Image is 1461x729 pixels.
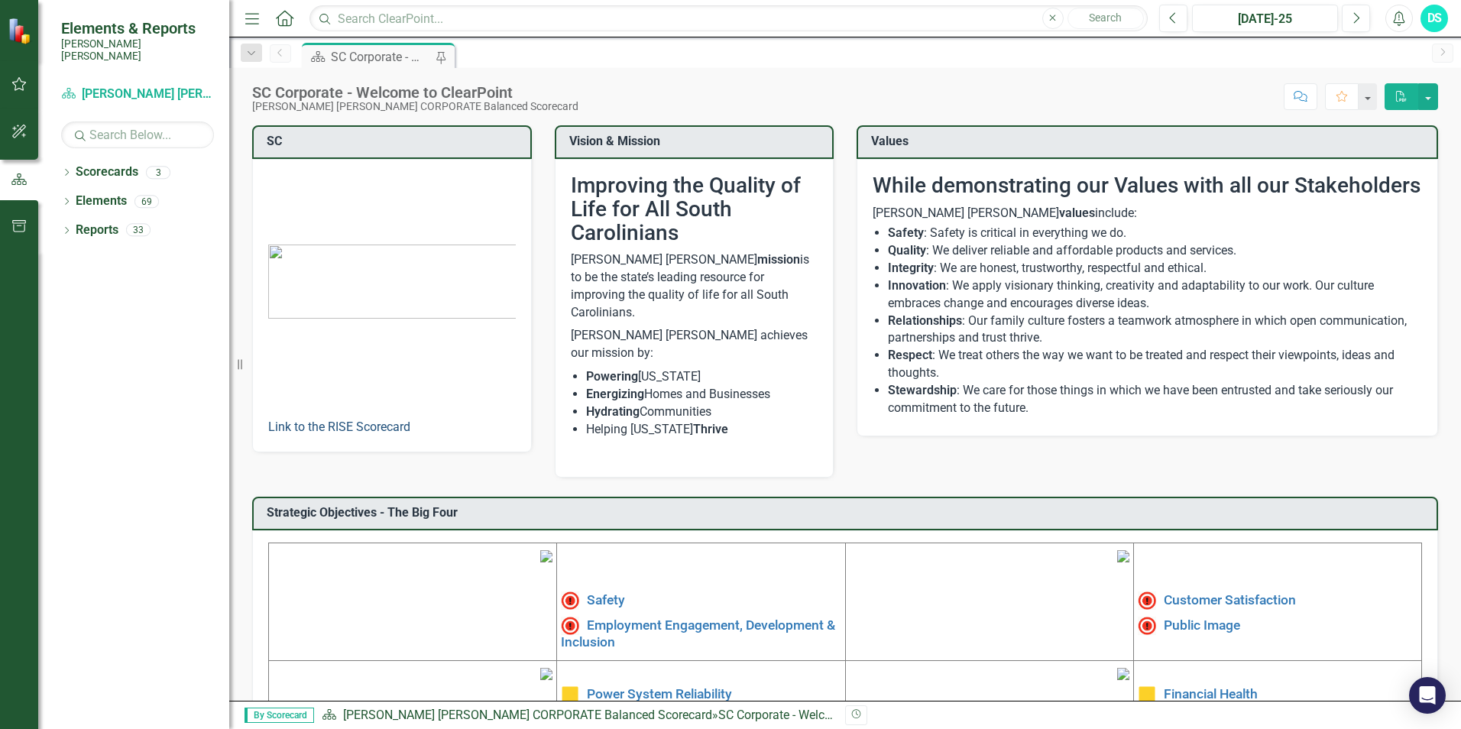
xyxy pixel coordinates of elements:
div: Open Intercom Messenger [1409,677,1446,714]
strong: Quality [888,243,926,258]
button: DS [1421,5,1448,32]
div: SC Corporate - Welcome to ClearPoint [718,708,921,722]
a: Link to the RISE Scorecard [268,420,410,434]
strong: Hydrating [586,404,640,419]
strong: Relationships [888,313,962,328]
strong: mission [757,252,800,267]
h2: While demonstrating our Values with all our Stakeholders [873,174,1422,198]
img: ClearPoint Strategy [8,18,34,44]
img: mceclip3%20v3.png [540,668,552,680]
strong: values [1059,206,1095,220]
span: Search [1089,11,1122,24]
li: Homes and Businesses [586,386,818,403]
strong: Thrive [693,422,728,436]
div: SC Corporate - Welcome to ClearPoint [252,84,578,101]
a: Scorecards [76,164,138,181]
a: Financial Health [1164,686,1258,701]
span: Elements & Reports [61,19,214,37]
li: : We apply visionary thinking, creativity and adaptability to our work. Our culture embraces chan... [888,277,1422,313]
li: [US_STATE] [586,368,818,386]
h3: Vision & Mission [569,134,825,148]
strong: Powering [586,369,638,384]
li: : We deliver reliable and affordable products and services. [888,242,1422,260]
img: mceclip2%20v3.png [1117,550,1129,562]
h3: SC [267,134,523,148]
a: Elements [76,193,127,210]
a: Employment Engagement, Development & Inclusion [561,617,835,649]
div: SC Corporate - Welcome to ClearPoint [331,47,432,66]
img: High Alert [1138,591,1156,610]
p: [PERSON_NAME] [PERSON_NAME] include: [873,205,1422,222]
a: Customer Satisfaction [1164,592,1296,607]
strong: Innovation [888,278,946,293]
img: Caution [1138,685,1156,704]
img: mceclip1%20v4.png [540,550,552,562]
li: : We are honest, trustworthy, respectful and ethical. [888,260,1422,277]
img: mceclip4.png [1117,668,1129,680]
img: High Alert [561,591,579,610]
a: Power System Reliability [587,686,732,701]
input: Search Below... [61,122,214,148]
li: : We care for those things in which we have been entrusted and take seriously our commitment to t... [888,382,1422,417]
li: Communities [586,403,818,421]
div: 33 [126,224,151,237]
li: : Our family culture fosters a teamwork atmosphere in which open communication, partnerships and ... [888,313,1422,348]
li: Helping [US_STATE] [586,421,818,439]
li: : Safety is critical in everything we do. [888,225,1422,242]
button: Search [1067,8,1144,29]
small: [PERSON_NAME] [PERSON_NAME] [61,37,214,63]
a: Safety [587,592,625,607]
a: Public Image [1164,617,1240,632]
p: [PERSON_NAME] [PERSON_NAME] is to be the state’s leading resource for improving the quality of li... [571,251,818,324]
span: By Scorecard [245,708,314,723]
h3: Values [871,134,1429,148]
input: Search ClearPoint... [309,5,1148,32]
strong: Stewardship [888,383,957,397]
strong: Integrity [888,261,934,275]
img: Not Meeting Target [1138,617,1156,635]
button: [DATE]-25 [1192,5,1338,32]
div: [PERSON_NAME] [PERSON_NAME] CORPORATE Balanced Scorecard [252,101,578,112]
a: [PERSON_NAME] [PERSON_NAME] CORPORATE Balanced Scorecard [61,86,214,103]
div: » [322,707,834,724]
div: [DATE]-25 [1197,10,1333,28]
h2: Improving the Quality of Life for All South Carolinians [571,174,818,245]
strong: Energizing [586,387,644,401]
a: [PERSON_NAME] [PERSON_NAME] CORPORATE Balanced Scorecard [343,708,712,722]
li: : We treat others the way we want to be treated and respect their viewpoints, ideas and thoughts. [888,347,1422,382]
a: Reports [76,222,118,239]
img: Caution [561,685,579,704]
strong: Safety [888,225,924,240]
p: [PERSON_NAME] [PERSON_NAME] achieves our mission by: [571,324,818,365]
div: 3 [146,166,170,179]
div: 69 [134,195,159,208]
strong: Respect [888,348,932,362]
h3: Strategic Objectives - The Big Four [267,506,1429,520]
img: Not Meeting Target [561,617,579,635]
